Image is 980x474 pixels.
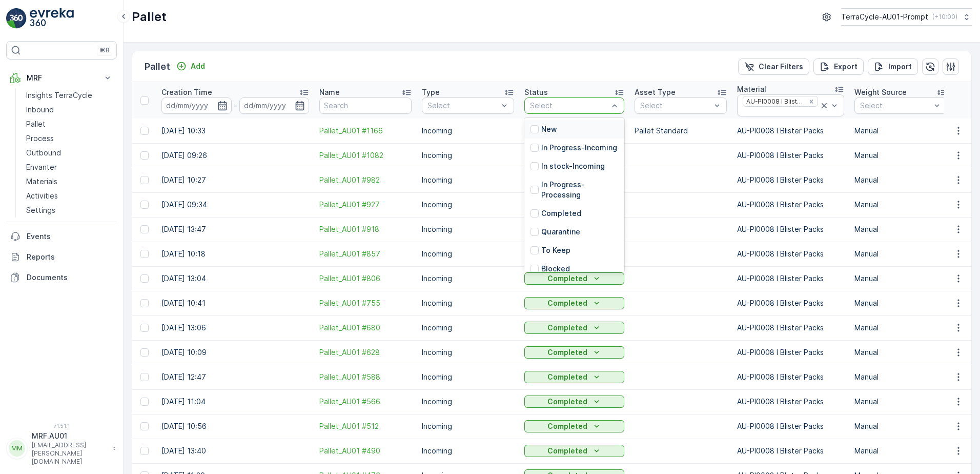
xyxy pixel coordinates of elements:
[319,87,340,97] p: Name
[239,97,310,114] input: dd/mm/yyyy
[140,299,149,307] div: Toggle Row Selected
[854,446,947,456] p: Manual
[156,389,314,414] td: [DATE] 11:04
[26,133,54,144] p: Process
[530,101,608,111] p: Select
[737,224,844,234] p: AU-PI0008 I Blister Packs
[32,431,108,441] p: MRF.AU01
[156,118,314,143] td: [DATE] 10:33
[172,60,209,72] button: Add
[422,273,514,284] p: Incoming
[547,446,587,456] p: Completed
[541,161,605,171] p: In stock-Incoming
[22,189,117,203] a: Activities
[319,273,412,284] a: Pallet_AU01 #806
[541,180,618,200] p: In Progress-Processing
[140,324,149,332] div: Toggle Row Selected
[640,101,711,111] p: Select
[524,371,624,383] button: Completed
[156,291,314,315] td: [DATE] 10:41
[319,397,412,407] span: Pallet_AU01 #566
[524,272,624,285] button: Completed
[319,421,412,431] span: Pallet_AU01 #512
[6,267,117,288] a: Documents
[541,245,570,255] p: To Keep
[319,372,412,382] span: Pallet_AU01 #588
[140,348,149,357] div: Toggle Row Selected
[32,441,108,466] p: [EMAIL_ADDRESS][PERSON_NAME][DOMAIN_NAME]
[737,84,766,94] p: Material
[422,150,514,161] p: Incoming
[737,126,844,136] p: AU-PI0008 I Blister Packs
[26,105,54,115] p: Inbound
[99,46,110,54] p: ⌘B
[156,439,314,463] td: [DATE] 13:40
[156,266,314,291] td: [DATE] 13:04
[319,298,412,308] a: Pallet_AU01 #755
[22,117,117,131] a: Pallet
[156,365,314,389] td: [DATE] 12:47
[737,372,844,382] p: AU-PI0008 I Blister Packs
[319,126,412,136] a: Pallet_AU01 #1166
[854,298,947,308] p: Manual
[737,323,844,333] p: AU-PI0008 I Blister Packs
[737,397,844,407] p: AU-PI0008 I Blister Packs
[140,151,149,160] div: Toggle Row Selected
[319,446,412,456] span: Pallet_AU01 #490
[860,101,931,111] p: Select
[854,200,947,210] p: Manual
[140,176,149,184] div: Toggle Row Selected
[541,124,557,134] p: New
[156,217,314,242] td: [DATE] 13:47
[27,73,96,83] p: MRF
[737,150,844,161] p: AU-PI0008 I Blister Packs
[26,119,46,129] p: Pallet
[524,420,624,432] button: Completed
[524,87,548,97] p: Status
[422,298,514,308] p: Incoming
[524,297,624,309] button: Completed
[22,103,117,117] a: Inbound
[140,398,149,406] div: Toggle Row Selected
[26,191,58,201] p: Activities
[547,397,587,407] p: Completed
[541,143,617,153] p: In Progress-Incoming
[854,126,947,136] p: Manual
[319,224,412,234] a: Pallet_AU01 #918
[422,249,514,259] p: Incoming
[161,97,232,114] input: dd/mm/yyyy
[27,231,113,242] p: Events
[854,150,947,161] p: Manual
[26,90,92,101] p: Insights TerraCycle
[738,58,809,75] button: Clear Filters
[140,127,149,135] div: Toggle Row Selected
[140,225,149,233] div: Toggle Row Selected
[26,205,55,215] p: Settings
[140,250,149,258] div: Toggle Row Selected
[191,61,205,71] p: Add
[319,200,412,210] a: Pallet_AU01 #927
[635,126,727,136] p: Pallet Standard
[737,421,844,431] p: AU-PI0008 I Blister Packs
[547,421,587,431] p: Completed
[22,88,117,103] a: Insights TerraCycle
[422,126,514,136] p: Incoming
[547,273,587,284] p: Completed
[140,447,149,455] div: Toggle Row Selected
[422,175,514,185] p: Incoming
[547,298,587,308] p: Completed
[140,373,149,381] div: Toggle Row Selected
[854,249,947,259] p: Manual
[132,9,167,25] p: Pallet
[834,62,857,72] p: Export
[319,323,412,333] a: Pallet_AU01 #680
[422,224,514,234] p: Incoming
[806,97,817,106] div: Remove AU-PI0008 I Blister Packs
[9,440,25,457] div: MM
[22,203,117,218] a: Settings
[319,97,412,114] input: Search
[868,58,918,75] button: Import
